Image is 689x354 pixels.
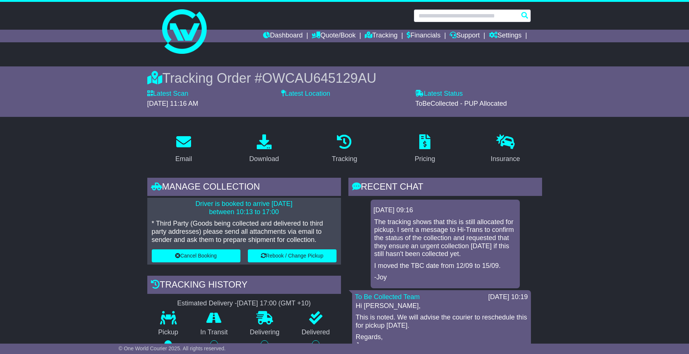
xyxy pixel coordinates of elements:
[450,30,480,42] a: Support
[491,154,520,164] div: Insurance
[147,299,341,308] div: Estimated Delivery -
[486,132,525,167] a: Insurance
[245,132,284,167] a: Download
[489,30,522,42] a: Settings
[410,132,440,167] a: Pricing
[147,276,341,296] div: Tracking history
[374,262,516,270] p: I moved the TBC date from 12/09 to 15/09.
[332,154,357,164] div: Tracking
[327,132,362,167] a: Tracking
[147,178,341,198] div: Manage collection
[175,154,192,164] div: Email
[237,299,311,308] div: [DATE] 17:00 (GMT +10)
[189,328,239,337] p: In Transit
[407,30,440,42] a: Financials
[170,132,197,167] a: Email
[356,333,527,349] p: Regards, Joy
[374,206,517,214] div: [DATE] 09:16
[147,328,190,337] p: Pickup
[263,30,303,42] a: Dashboard
[348,178,542,198] div: RECENT CHAT
[374,218,516,258] p: The tracking shows that this is still allocated for pickup. I sent a message to Hi-Trans to confi...
[356,314,527,330] p: This is noted. We will advise the courier to reschedule this for pickup [DATE].
[239,328,291,337] p: Delivering
[249,154,279,164] div: Download
[152,200,337,216] p: Driver is booked to arrive [DATE] between 10:13 to 17:00
[152,220,337,244] p: * Third Party (Goods being collected and delivered to third party addresses) please send all atta...
[291,328,341,337] p: Delivered
[281,90,330,98] label: Latest Location
[356,302,527,310] p: Hi [PERSON_NAME],
[248,249,337,262] button: Rebook / Change Pickup
[415,100,507,107] span: ToBeCollected - PUP Allocated
[415,90,463,98] label: Latest Status
[355,293,420,301] a: To Be Collected Team
[119,345,226,351] span: © One World Courier 2025. All rights reserved.
[147,70,542,86] div: Tracking Order #
[365,30,397,42] a: Tracking
[152,249,240,262] button: Cancel Booking
[147,100,199,107] span: [DATE] 11:16 AM
[488,293,528,301] div: [DATE] 10:19
[312,30,355,42] a: Quote/Book
[147,90,188,98] label: Latest Scan
[415,154,435,164] div: Pricing
[374,273,516,282] p: -Joy
[262,71,376,86] span: OWCAU645129AU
